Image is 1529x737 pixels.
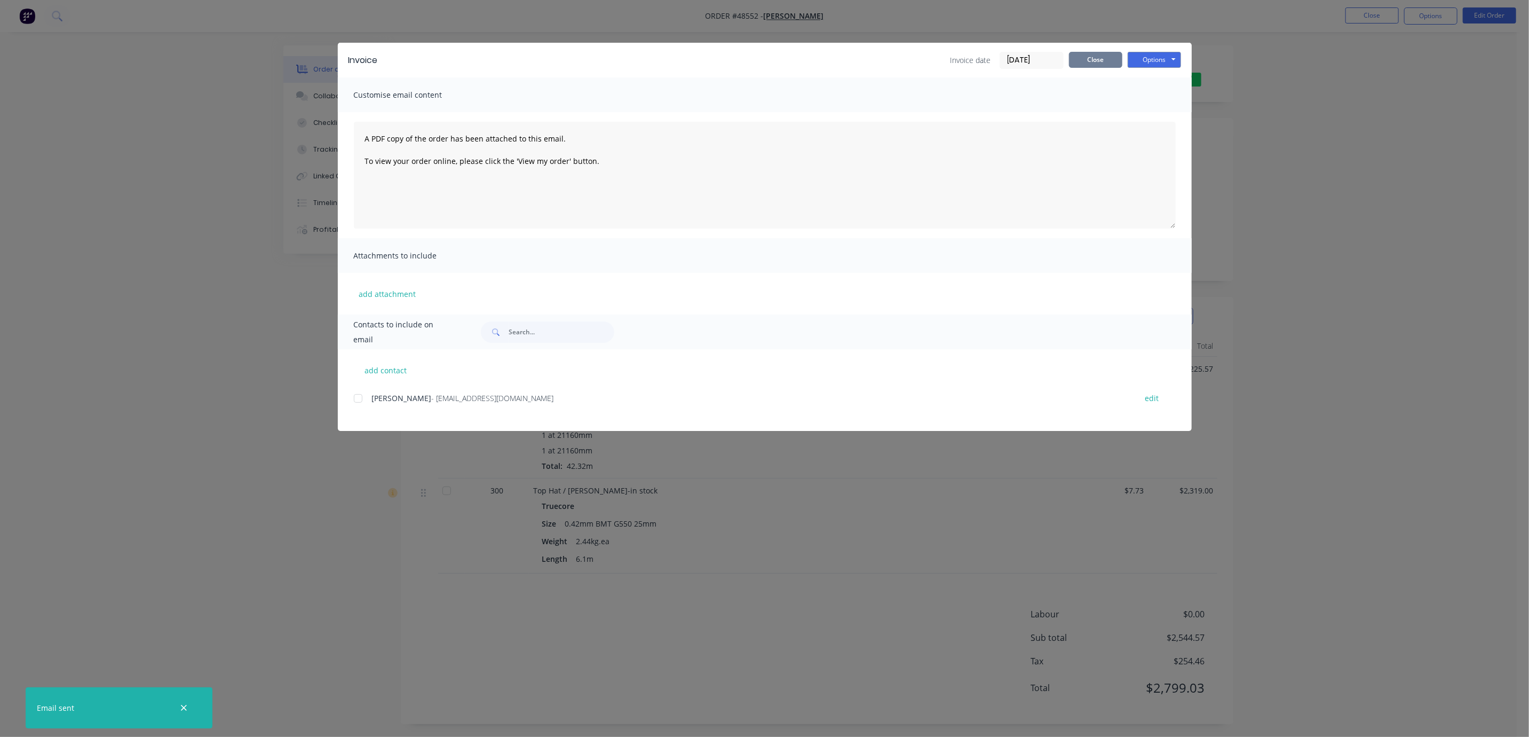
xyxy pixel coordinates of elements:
[1139,391,1166,405] button: edit
[1128,52,1181,68] button: Options
[354,248,471,263] span: Attachments to include
[37,702,74,714] div: Email sent
[372,393,432,403] span: [PERSON_NAME]
[354,362,418,378] button: add contact
[354,88,471,103] span: Customise email content
[950,54,991,66] span: Invoice date
[1069,52,1122,68] button: Close
[354,286,422,302] button: add attachment
[348,54,378,67] div: Invoice
[509,322,614,343] input: Search...
[432,393,554,403] span: - [EMAIL_ADDRESS][DOMAIN_NAME]
[354,122,1176,229] textarea: A PDF copy of the order has been attached to this email. To view your order online, please click ...
[354,317,455,347] span: Contacts to include on email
